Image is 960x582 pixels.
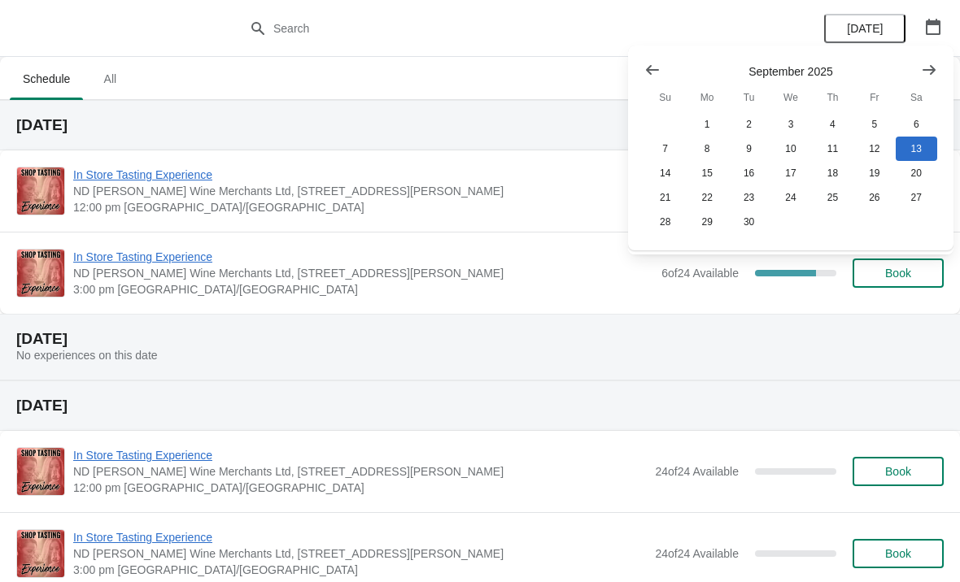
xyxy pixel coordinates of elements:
[728,137,770,161] button: Tuesday September 9 2025
[824,14,905,43] button: [DATE]
[73,447,647,463] span: In Store Tasting Experience
[853,161,895,185] button: Friday September 19 2025
[853,258,944,288] button: Book
[853,539,944,568] button: Book
[896,137,937,161] button: Saturday September 13 2025
[770,112,811,137] button: Wednesday September 3 2025
[89,64,130,93] span: All
[16,117,944,133] h2: [DATE]
[812,137,853,161] button: Thursday September 11 2025
[644,137,686,161] button: Sunday September 7 2025
[17,448,64,495] img: In Store Tasting Experience | ND John Wine Merchants Ltd, 90 Walter Road, Swansea SA1 4QF, UK | 1...
[73,562,647,578] span: 3:00 pm [GEOGRAPHIC_DATA]/[GEOGRAPHIC_DATA]
[16,331,944,347] h2: [DATE]
[770,137,811,161] button: Wednesday September 10 2025
[17,167,64,215] img: In Store Tasting Experience | ND John Wine Merchants Ltd, 90 Walter Road, Swansea SA1 4QF, UK | 1...
[770,161,811,185] button: Wednesday September 17 2025
[885,465,911,478] span: Book
[896,112,937,137] button: Saturday September 6 2025
[853,137,895,161] button: Friday September 12 2025
[73,167,647,183] span: In Store Tasting Experience
[644,210,686,234] button: Sunday September 28 2025
[686,137,727,161] button: Monday September 8 2025
[770,185,811,210] button: Wednesday September 24 2025
[73,529,647,545] span: In Store Tasting Experience
[655,547,739,560] span: 24 of 24 Available
[655,465,739,478] span: 24 of 24 Available
[17,530,64,577] img: In Store Tasting Experience | ND John Wine Merchants Ltd, 90 Walter Road, Swansea SA1 4QF, UK | 3...
[73,199,647,215] span: 12:00 pm [GEOGRAPHIC_DATA]/[GEOGRAPHIC_DATA]
[661,267,739,280] span: 6 of 24 Available
[770,83,811,112] th: Wednesday
[896,185,937,210] button: Saturday September 27 2025
[812,185,853,210] button: Thursday September 25 2025
[853,112,895,137] button: Friday September 5 2025
[638,55,667,85] button: Show previous month, August 2025
[853,185,895,210] button: Friday September 26 2025
[896,83,937,112] th: Saturday
[896,161,937,185] button: Saturday September 20 2025
[853,457,944,486] button: Book
[273,14,720,43] input: Search
[686,210,727,234] button: Monday September 29 2025
[728,185,770,210] button: Tuesday September 23 2025
[847,22,883,35] span: [DATE]
[812,161,853,185] button: Thursday September 18 2025
[812,112,853,137] button: Thursday September 4 2025
[16,349,158,362] span: No experiences on this date
[73,183,647,199] span: ND [PERSON_NAME] Wine Merchants Ltd, [STREET_ADDRESS][PERSON_NAME]
[728,112,770,137] button: Tuesday September 2 2025
[644,185,686,210] button: Sunday September 21 2025
[686,83,727,112] th: Monday
[644,83,686,112] th: Sunday
[73,249,653,265] span: In Store Tasting Experience
[73,281,653,298] span: 3:00 pm [GEOGRAPHIC_DATA]/[GEOGRAPHIC_DATA]
[686,112,727,137] button: Monday September 1 2025
[17,250,64,297] img: In Store Tasting Experience | ND John Wine Merchants Ltd, 90 Walter Road, Swansea SA1 4QF, UK | 3...
[73,545,647,562] span: ND [PERSON_NAME] Wine Merchants Ltd, [STREET_ADDRESS][PERSON_NAME]
[686,161,727,185] button: Monday September 15 2025
[853,83,895,112] th: Friday
[73,463,647,480] span: ND [PERSON_NAME] Wine Merchants Ltd, [STREET_ADDRESS][PERSON_NAME]
[885,547,911,560] span: Book
[73,480,647,496] span: 12:00 pm [GEOGRAPHIC_DATA]/[GEOGRAPHIC_DATA]
[644,161,686,185] button: Sunday September 14 2025
[10,64,83,93] span: Schedule
[73,265,653,281] span: ND [PERSON_NAME] Wine Merchants Ltd, [STREET_ADDRESS][PERSON_NAME]
[812,83,853,112] th: Thursday
[16,397,944,414] h2: [DATE]
[728,161,770,185] button: Tuesday September 16 2025
[686,185,727,210] button: Monday September 22 2025
[728,83,770,112] th: Tuesday
[885,267,911,280] span: Book
[914,55,944,85] button: Show next month, October 2025
[728,210,770,234] button: Tuesday September 30 2025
